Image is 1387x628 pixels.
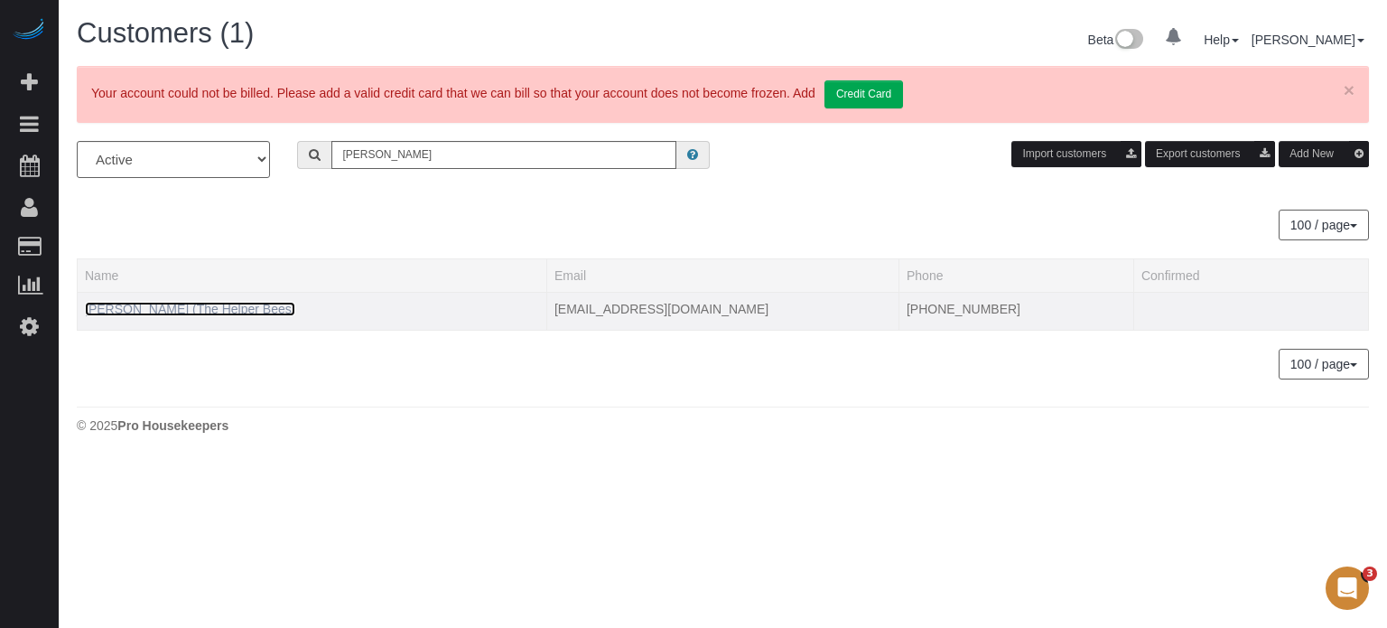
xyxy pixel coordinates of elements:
[11,18,47,43] img: Automaid Logo
[898,258,1133,292] th: Phone
[1145,141,1275,167] button: Export customers
[546,292,898,330] td: Email
[78,292,547,330] td: Name
[824,80,903,108] a: Credit Card
[1363,567,1377,581] span: 3
[85,318,539,323] div: Tags
[1252,33,1364,47] a: [PERSON_NAME]
[546,258,898,292] th: Email
[117,418,228,433] strong: Pro Housekeepers
[1088,33,1144,47] a: Beta
[77,17,254,49] span: Customers (1)
[1279,210,1369,240] button: 100 / page
[91,86,903,100] span: Your account could not be billed. Please add a valid credit card that we can bill so that your ac...
[1279,349,1369,380] button: 100 / page
[1011,141,1141,167] button: Import customers
[1133,292,1368,330] td: Confirmed
[1204,33,1239,47] a: Help
[77,417,1369,435] div: © 2025
[331,141,676,169] input: Search customers ...
[1344,80,1354,99] a: ×
[78,258,547,292] th: Name
[898,292,1133,330] td: Phone
[1279,141,1369,167] button: Add New
[1280,210,1369,240] nav: Pagination navigation
[1113,29,1143,52] img: New interface
[1133,258,1368,292] th: Confirmed
[1326,567,1369,610] iframe: Intercom live chat
[1280,349,1369,380] nav: Pagination navigation
[85,302,295,316] a: [PERSON_NAME] (The Helper Bees)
